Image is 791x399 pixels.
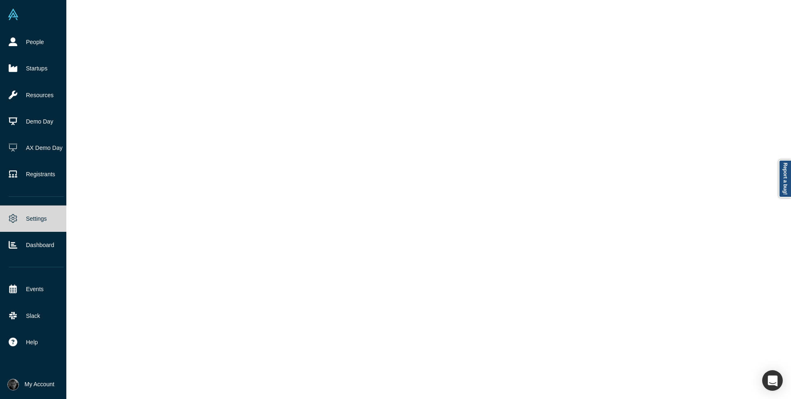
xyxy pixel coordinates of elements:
[26,338,38,347] span: Help
[779,160,791,198] a: Report a bug!
[25,380,54,389] span: My Account
[7,9,19,20] img: Alchemist Vault Logo
[7,379,19,390] img: Rami Chousein's Account
[7,379,54,390] button: My Account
